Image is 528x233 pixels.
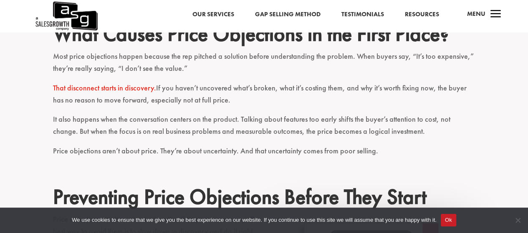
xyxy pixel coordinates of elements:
h2: What Causes Price Objections in the First Place? [53,21,475,50]
span: a [487,6,504,23]
a: Gap Selling Method [255,9,320,20]
p: Most price objections happen because the rep pitched a solution before understanding the problem.... [53,50,475,82]
a: Resources [404,9,439,20]
h2: Preventing Price Objections Before They Start [53,184,475,213]
p: It also happens when the conversation centers on the product. Talking about features too early sh... [53,113,475,145]
span: We use cookies to ensure that we give you the best experience on our website. If you continue to ... [72,216,436,224]
a: Testimonials [341,9,384,20]
span: No [513,216,522,224]
a: That disconnect starts in discovery. [53,83,156,93]
a: Our Services [192,9,234,20]
span: Menu [467,10,485,18]
button: Ok [441,214,456,226]
p: If you haven’t uncovered what’s broken, what it’s costing them, and why it’s worth fixing now, th... [53,82,475,114]
p: Price objections aren’t about price. They’re about uncertainty. And that uncertainty comes from p... [53,145,475,165]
